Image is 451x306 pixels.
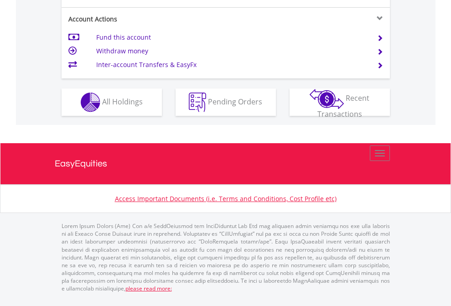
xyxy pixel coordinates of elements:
[96,58,366,72] td: Inter-account Transfers & EasyFx
[115,194,337,203] a: Access Important Documents (i.e. Terms and Conditions, Cost Profile etc)
[62,88,162,116] button: All Holdings
[102,96,143,106] span: All Holdings
[189,93,206,112] img: pending_instructions-wht.png
[62,222,390,292] p: Lorem Ipsum Dolors (Ame) Con a/e SeddOeiusmod tem InciDiduntut Lab Etd mag aliquaen admin veniamq...
[62,15,226,24] div: Account Actions
[96,44,366,58] td: Withdraw money
[208,96,262,106] span: Pending Orders
[125,285,172,292] a: please read more:
[55,143,397,184] a: EasyEquities
[176,88,276,116] button: Pending Orders
[310,89,344,109] img: transactions-zar-wht.png
[81,93,100,112] img: holdings-wht.png
[96,31,366,44] td: Fund this account
[290,88,390,116] button: Recent Transactions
